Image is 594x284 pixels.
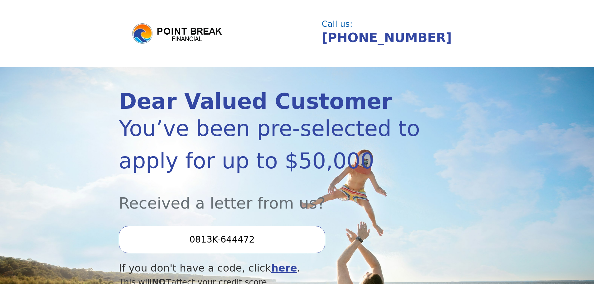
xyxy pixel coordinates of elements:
div: Dear Valued Customer [119,91,422,112]
a: [PHONE_NUMBER] [322,30,452,45]
div: You’ve been pre-selected to apply for up to $50,000 [119,112,422,177]
div: Call us: [322,20,470,28]
img: logo.png [131,22,225,45]
div: If you don't have a code, click . [119,261,422,276]
input: Enter your Offer Code: [119,226,325,253]
a: here [271,262,297,274]
div: Received a letter from us? [119,177,422,215]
